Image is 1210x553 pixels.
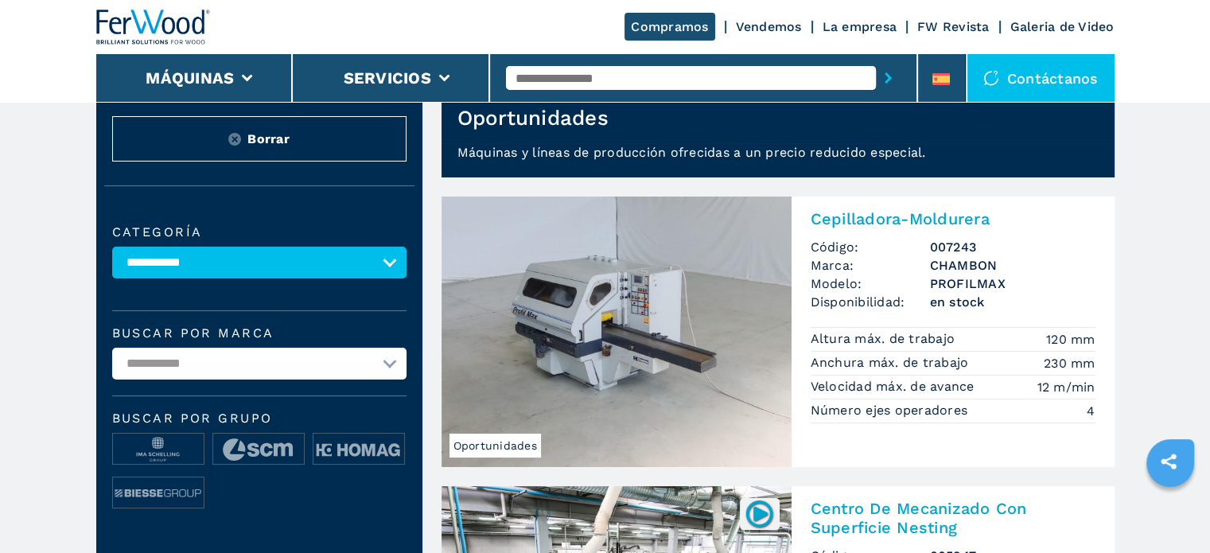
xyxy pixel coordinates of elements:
[930,256,1095,275] h3: CHAMBON
[811,275,930,293] span: Modelo:
[247,130,290,148] span: Borrar
[112,412,407,425] span: Buscar por grupo
[811,330,959,348] p: Altura máx. de trabajo
[811,402,972,419] p: Número ejes operadores
[930,293,1095,311] span: en stock
[811,378,979,395] p: Velocidad máx. de avance
[457,105,609,130] h1: Oportunidades
[113,477,204,509] img: image
[744,498,775,529] img: 005947
[930,238,1095,256] h3: 007243
[967,54,1115,102] div: Contáctanos
[736,19,802,34] a: Vendemos
[313,434,404,465] img: image
[983,70,999,86] img: Contáctanos
[146,68,234,88] button: Máquinas
[228,133,241,146] img: Reset
[449,434,541,458] span: Oportunidades
[1087,402,1095,420] em: 4
[917,19,990,34] a: FW Revista
[344,68,431,88] button: Servicios
[624,13,714,41] a: Compramos
[1046,330,1095,349] em: 120 mm
[811,354,973,372] p: Anchura máx. de trabajo
[1142,481,1198,541] iframe: Chat
[1010,19,1115,34] a: Galeria de Video
[811,256,930,275] span: Marca:
[442,197,1115,467] a: Cepilladora-Moldurera CHAMBON PROFILMAXOportunidadesCepilladora-MoldureraCódigo:007243Marca:CHAMB...
[113,434,204,465] img: image
[213,434,304,465] img: image
[876,60,901,96] button: submit-button
[930,275,1095,293] h3: PROFILMAX
[1149,442,1189,481] a: sharethis
[1044,354,1095,372] em: 230 mm
[823,19,897,34] a: La empresa
[442,143,1115,177] p: Máquinas y líneas de producción ofrecidas a un precio reducido especial.
[112,116,407,162] button: ResetBorrar
[811,293,930,311] span: Disponibilidad:
[112,226,407,239] label: categoría
[811,238,930,256] span: Código:
[811,209,1095,228] h2: Cepilladora-Moldurera
[442,197,792,467] img: Cepilladora-Moldurera CHAMBON PROFILMAX
[1037,378,1095,396] em: 12 m/min
[112,327,407,340] label: Buscar por marca
[96,10,211,45] img: Ferwood
[811,499,1095,537] h2: Centro De Mecanizado Con Superficie Nesting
